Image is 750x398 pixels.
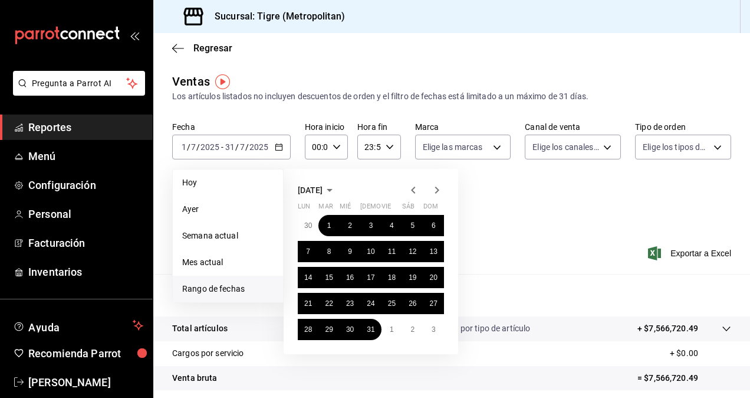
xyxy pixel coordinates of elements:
[390,325,394,334] abbr: 1 de agosto de 2025
[340,319,360,340] button: 30 de julio de 2025
[28,345,143,361] span: Recomienda Parrot
[423,215,444,236] button: 6 de julio de 2025
[346,273,354,282] abbr: 16 de julio de 2025
[8,86,145,98] a: Pregunta a Parrot AI
[360,241,381,262] button: 10 de julio de 2025
[637,372,731,384] p: = $7,566,720.49
[432,221,436,230] abbr: 6 de julio de 2025
[348,221,352,230] abbr: 2 de julio de 2025
[402,319,423,340] button: 2 de agosto de 2025
[181,142,187,152] input: --
[367,247,374,256] abbr: 10 de julio de 2025
[357,123,400,131] label: Hora fin
[643,141,709,153] span: Elige los tipos de orden
[346,325,354,334] abbr: 30 de julio de 2025
[381,215,402,236] button: 4 de julio de 2025
[402,267,423,288] button: 19 de julio de 2025
[298,293,318,314] button: 21 de julio de 2025
[410,325,415,334] abbr: 2 de agosto de 2025
[318,267,339,288] button: 15 de julio de 2025
[187,142,190,152] span: /
[423,319,444,340] button: 3 de agosto de 2025
[318,293,339,314] button: 22 de julio de 2025
[402,215,423,236] button: 5 de julio de 2025
[172,322,228,335] p: Total artículos
[318,203,333,215] abbr: martes
[340,203,351,215] abbr: miércoles
[360,267,381,288] button: 17 de julio de 2025
[298,215,318,236] button: 30 de junio de 2025
[637,322,698,335] p: + $7,566,720.49
[388,299,396,308] abbr: 25 de julio de 2025
[182,283,274,295] span: Rango de fechas
[172,372,217,384] p: Venta bruta
[402,293,423,314] button: 26 de julio de 2025
[325,299,333,308] abbr: 22 de julio de 2025
[172,90,731,103] div: Los artículos listados no incluyen descuentos de orden y el filtro de fechas está limitado a un m...
[346,299,354,308] abbr: 23 de julio de 2025
[304,299,312,308] abbr: 21 de julio de 2025
[388,273,396,282] abbr: 18 de julio de 2025
[304,221,312,230] abbr: 30 de junio de 2025
[430,299,437,308] abbr: 27 de julio de 2025
[304,325,312,334] abbr: 28 de julio de 2025
[340,215,360,236] button: 2 de julio de 2025
[304,273,312,282] abbr: 14 de julio de 2025
[423,203,438,215] abbr: domingo
[532,141,599,153] span: Elige los canales de venta
[239,142,245,152] input: --
[318,319,339,340] button: 29 de julio de 2025
[28,235,143,251] span: Facturación
[28,206,143,222] span: Personal
[423,293,444,314] button: 27 de julio de 2025
[360,203,430,215] abbr: jueves
[249,142,269,152] input: ----
[190,142,196,152] input: --
[298,183,337,197] button: [DATE]
[182,256,274,269] span: Mes actual
[360,319,381,340] button: 31 de julio de 2025
[650,246,731,260] span: Exportar a Excel
[28,374,143,390] span: [PERSON_NAME]
[325,273,333,282] abbr: 15 de julio de 2025
[381,203,391,215] abbr: viernes
[298,185,323,195] span: [DATE]
[215,74,230,89] button: Tooltip marker
[28,318,128,332] span: Ayuda
[172,43,232,54] button: Regresar
[298,203,310,215] abbr: lunes
[318,241,339,262] button: 8 de julio de 2025
[409,247,416,256] abbr: 12 de julio de 2025
[430,247,437,256] abbr: 13 de julio de 2025
[367,273,374,282] abbr: 17 de julio de 2025
[327,221,331,230] abbr: 1 de julio de 2025
[28,119,143,135] span: Reportes
[298,241,318,262] button: 7 de julio de 2025
[670,347,731,360] p: + $0.00
[245,142,249,152] span: /
[182,177,274,189] span: Hoy
[367,325,374,334] abbr: 31 de julio de 2025
[200,142,220,152] input: ----
[172,123,291,131] label: Fecha
[298,319,318,340] button: 28 de julio de 2025
[340,241,360,262] button: 9 de julio de 2025
[28,177,143,193] span: Configuración
[410,221,415,230] abbr: 5 de julio de 2025
[13,71,145,96] button: Pregunta a Parrot AI
[306,247,310,256] abbr: 7 de julio de 2025
[196,142,200,152] span: /
[423,141,483,153] span: Elige las marcas
[182,230,274,242] span: Semana actual
[225,142,235,152] input: --
[402,203,415,215] abbr: sábado
[381,319,402,340] button: 1 de agosto de 2025
[318,215,339,236] button: 1 de julio de 2025
[390,221,394,230] abbr: 4 de julio de 2025
[235,142,239,152] span: /
[193,43,232,54] span: Regresar
[409,273,416,282] abbr: 19 de julio de 2025
[381,267,402,288] button: 18 de julio de 2025
[432,325,436,334] abbr: 3 de agosto de 2025
[28,148,143,164] span: Menú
